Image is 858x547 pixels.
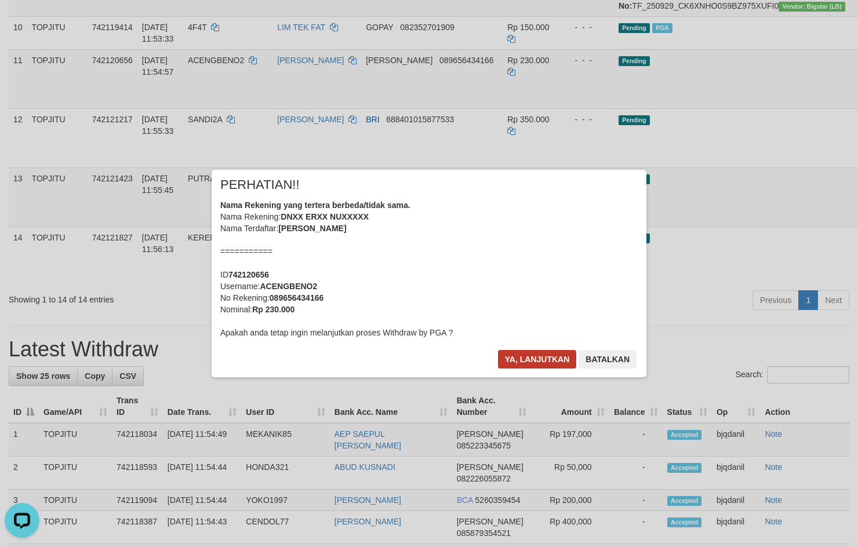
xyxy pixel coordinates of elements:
[220,179,300,191] span: PERHATIAN!!
[228,270,269,279] b: 742120656
[220,199,638,338] div: Nama Rekening: Nama Terdaftar: =========== ID Username: No Rekening: Nominal: Apakah anda tetap i...
[220,200,410,210] b: Nama Rekening yang tertera berbeda/tidak sama.
[252,305,295,314] b: Rp 230.000
[498,350,577,369] button: Ya, lanjutkan
[260,282,317,291] b: ACENGBENO2
[278,224,346,233] b: [PERSON_NAME]
[281,212,369,221] b: DNXX ERXX NUXXXXX
[5,5,39,39] button: Open LiveChat chat widget
[270,293,323,302] b: 089656434166
[579,350,637,369] button: Batalkan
